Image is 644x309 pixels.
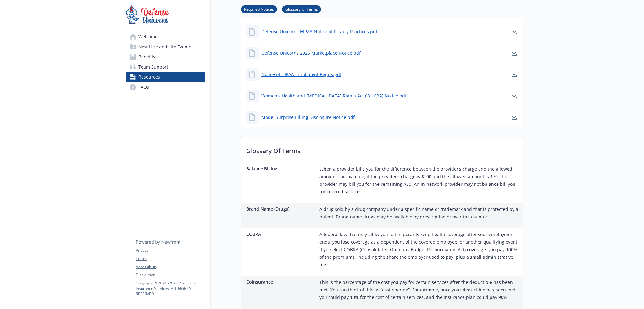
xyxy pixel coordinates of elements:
[510,92,518,100] a: download document
[510,71,518,78] a: download document
[136,256,205,262] a: Terms
[138,42,191,52] span: New Hire and Life Events
[136,272,205,278] a: Disclaimer
[241,137,523,161] p: Glossary Of Terms
[246,231,309,237] p: COBRA
[319,279,520,301] p: This is the percentage of the cost you pay for certain services after the deductible has been met...
[136,264,205,270] a: Accessibility
[261,28,377,35] a: Defense Unicorns HIPAA Notice of Privacy Practices.pdf
[136,280,205,296] p: Copyright © 2024 - 2025 , Newfront Insurance Services, ALL RIGHTS RESERVED
[126,52,205,62] a: Benefits
[261,50,361,56] a: Defense Unicorns 2025 Marketplace Notice.pdf
[246,206,309,212] p: Brand Name (Drugs)
[138,72,160,82] span: Resources
[246,279,309,285] p: Coinsurance
[126,62,205,72] a: Team Support
[138,52,155,62] span: Benefits
[126,42,205,52] a: New Hire and Life Events
[510,113,518,121] a: download document
[138,32,158,42] span: Welcome
[319,165,520,196] p: When a provider bills you for the difference between the provider’s charge and the allowed amount...
[138,82,149,92] span: FAQs
[126,72,205,82] a: Resources
[246,165,309,172] p: Balance Billing
[136,248,205,253] a: Privacy
[241,6,277,12] a: Required Notices
[261,92,407,99] a: Women's Health and [MEDICAL_DATA] Rights Act (WHCRA) Notice.pdf
[126,82,205,92] a: FAQs
[510,49,518,57] a: download document
[261,71,341,78] a: Notice of HIPAA Enrollment Rights.pdf
[261,114,355,120] a: Model Surprise Billing Disclosure Notice.pdf
[126,32,205,42] a: Welcome
[138,62,168,72] span: Team Support
[319,206,520,221] p: A drug sold by a drug company under a specific name or trademark and that is protected by a paten...
[319,231,520,268] p: A federal law that may allow you to temporarily keep health coverage after your employment ends, ...
[510,28,518,36] a: download document
[282,6,321,12] a: Glossary Of Terms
